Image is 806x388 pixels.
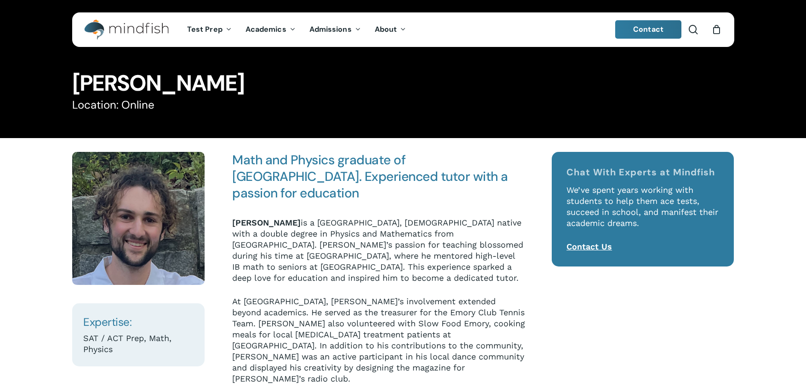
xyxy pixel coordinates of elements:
span: Test Prep [187,24,223,34]
header: Main Menu [72,12,734,47]
span: Admissions [309,24,352,34]
h4: Math and Physics graduate of [GEOGRAPHIC_DATA]. Experienced tutor with a passion for education [232,152,526,202]
a: Cart [712,24,722,35]
nav: Main Menu [180,12,413,47]
img: George Buck Square [72,152,205,285]
span: Location: Online [72,98,154,112]
span: Academics [246,24,286,34]
a: Admissions [303,26,368,34]
span: Expertise: [83,315,131,329]
strong: [PERSON_NAME] [232,218,301,227]
h1: [PERSON_NAME] [72,72,734,94]
p: We’ve spent years working with students to help them ace tests, succeed in school, and manifest t... [566,185,720,241]
a: About [368,26,413,34]
a: Academics [239,26,303,34]
a: Contact Us [566,242,612,251]
a: Contact [615,20,681,39]
a: Test Prep [180,26,239,34]
span: Contact [633,24,663,34]
p: SAT / ACT Prep, Math, Physics [83,333,193,355]
p: is a [GEOGRAPHIC_DATA], [DEMOGRAPHIC_DATA] native with a double degree in Physics and Mathematics... [232,217,526,296]
h4: Chat With Experts at Mindfish [566,167,720,178]
span: About [375,24,397,34]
